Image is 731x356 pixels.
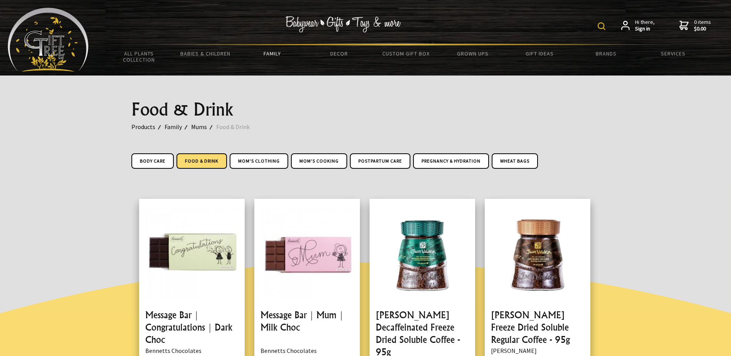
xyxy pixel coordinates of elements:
a: Custom Gift Box [373,45,439,62]
a: Mom's Clothing [230,153,288,169]
span: 0 items [694,18,711,32]
a: All Plants Collection [106,45,172,68]
a: Products [131,122,165,132]
a: Brands [573,45,640,62]
a: Gift Ideas [506,45,573,62]
h1: Food & Drink [131,100,600,119]
a: Wheat Bags [492,153,538,169]
a: Postpartum Care [350,153,410,169]
a: Body Care [131,153,174,169]
span: Hi there, [635,19,655,32]
a: Hi there,Sign in [621,19,655,32]
a: Food & Drink [216,122,259,132]
img: Babywear - Gifts - Toys & more [286,16,401,32]
a: Services [640,45,706,62]
a: Mom's Cooking [291,153,347,169]
a: Mums [191,122,216,132]
strong: Sign in [635,25,655,32]
img: product search [598,22,605,30]
a: Decor [306,45,372,62]
a: Family [239,45,306,62]
a: Grown Ups [439,45,506,62]
img: Babyware - Gifts - Toys and more... [8,8,89,72]
a: Pregnancy & Hydration [413,153,489,169]
strong: $0.00 [694,25,711,32]
a: Babies & Children [172,45,239,62]
a: Family [165,122,191,132]
a: 0 items$0.00 [679,19,711,32]
a: Food & Drink [176,153,227,169]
